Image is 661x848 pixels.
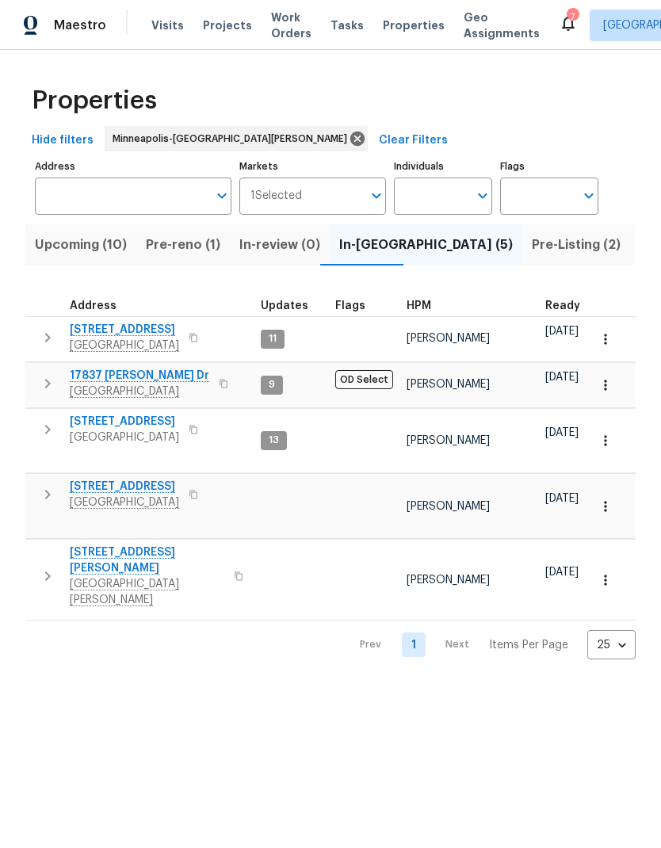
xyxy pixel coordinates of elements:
span: Ready [545,300,580,311]
button: Hide filters [25,126,100,155]
span: Visits [151,17,184,33]
div: Earliest renovation start date (first business day after COE or Checkout) [545,300,594,311]
span: [STREET_ADDRESS] [70,414,179,430]
span: [DATE] [545,493,579,504]
label: Markets [239,162,387,171]
span: Work Orders [271,10,311,41]
span: Clear Filters [379,131,448,151]
span: Projects [203,17,252,33]
span: Address [70,300,117,311]
button: Open [578,185,600,207]
span: [PERSON_NAME] [407,379,490,390]
span: Hide filters [32,131,94,151]
label: Flags [500,162,598,171]
span: [DATE] [545,372,579,383]
span: [DATE] [545,427,579,438]
div: Minneapolis-[GEOGRAPHIC_DATA][PERSON_NAME] [105,126,368,151]
div: 25 [587,625,636,666]
p: Items Per Page [489,637,568,653]
label: Address [35,162,231,171]
span: OD Select [335,370,393,389]
span: 13 [262,434,285,447]
span: HPM [407,300,431,311]
span: 9 [262,378,281,392]
span: [PERSON_NAME] [407,435,490,446]
span: Maestro [54,17,106,33]
button: Clear Filters [373,126,454,155]
span: In-review (0) [239,234,320,256]
span: Minneapolis-[GEOGRAPHIC_DATA][PERSON_NAME] [113,131,353,147]
button: Open [211,185,233,207]
span: In-[GEOGRAPHIC_DATA] (5) [339,234,513,256]
span: Flags [335,300,365,311]
span: Updates [261,300,308,311]
a: Goto page 1 [402,632,426,657]
span: Properties [383,17,445,33]
span: Tasks [330,20,364,31]
span: Pre-reno (1) [146,234,220,256]
span: [GEOGRAPHIC_DATA] [70,430,179,445]
div: 7 [567,10,578,25]
button: Open [365,185,388,207]
button: Open [472,185,494,207]
span: [PERSON_NAME] [407,333,490,344]
span: [DATE] [545,567,579,578]
nav: Pagination Navigation [345,630,636,659]
span: [DATE] [545,326,579,337]
span: Upcoming (10) [35,234,127,256]
label: Individuals [394,162,492,171]
span: Pre-Listing (2) [532,234,621,256]
span: 1 Selected [250,189,302,203]
span: 11 [262,332,283,346]
span: Properties [32,93,157,109]
span: [PERSON_NAME] [407,501,490,512]
span: [PERSON_NAME] [407,575,490,586]
span: Geo Assignments [464,10,540,41]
